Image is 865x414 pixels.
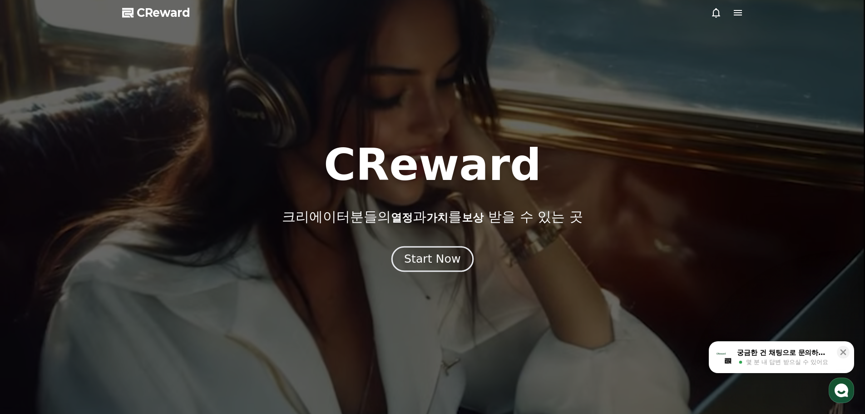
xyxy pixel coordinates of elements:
[83,302,94,309] span: 대화
[117,288,174,311] a: 설정
[29,302,34,309] span: 홈
[140,302,151,309] span: 설정
[122,5,190,20] a: CReward
[391,211,413,224] span: 열정
[324,143,541,187] h1: CReward
[391,246,474,272] button: Start Now
[426,211,448,224] span: 가치
[462,211,484,224] span: 보상
[282,209,583,225] p: 크리에이터분들의 과 를 받을 수 있는 곳
[137,5,190,20] span: CReward
[393,256,472,264] a: Start Now
[404,251,460,267] div: Start Now
[3,288,60,311] a: 홈
[60,288,117,311] a: 대화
